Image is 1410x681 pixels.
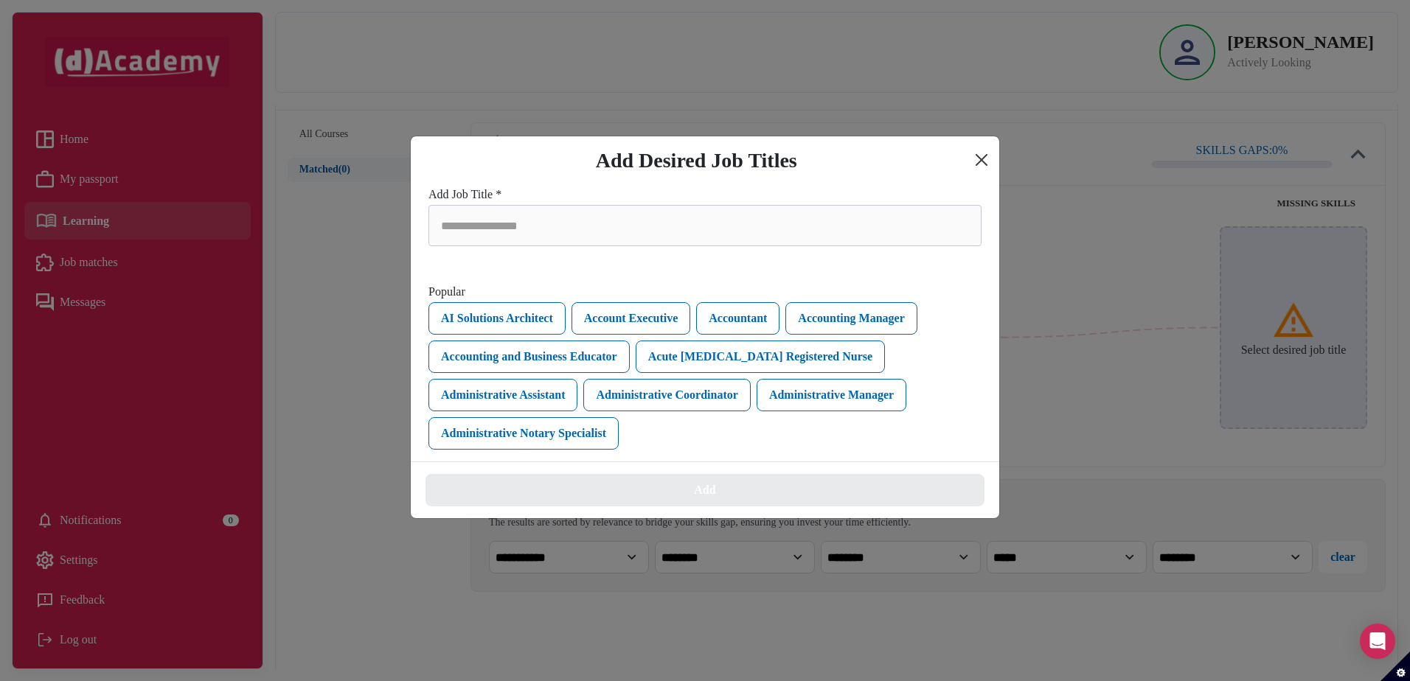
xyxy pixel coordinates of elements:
[428,379,577,411] button: Administrative Assistant
[1360,624,1395,659] div: Open Intercom Messenger
[785,302,917,335] button: Accounting Manager
[583,379,750,411] button: Administrative Coordinator
[572,302,691,335] button: Account Executive
[428,282,465,302] label: Popular
[636,340,885,373] button: Acute [MEDICAL_DATA] Registered Nurse
[757,379,906,411] button: Administrative Manager
[426,474,984,506] button: Add
[428,340,630,373] button: Accounting and Business Educator
[696,302,779,335] button: Accountant
[428,417,619,450] button: Administrative Notary Specialist
[428,184,501,205] label: Add Job Title *
[423,148,970,173] div: Add Desired Job Titles
[1381,652,1410,681] button: Set cookie preferences
[970,148,993,172] button: Close
[694,480,715,500] div: Add
[428,302,566,335] button: AI Solutions Architect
